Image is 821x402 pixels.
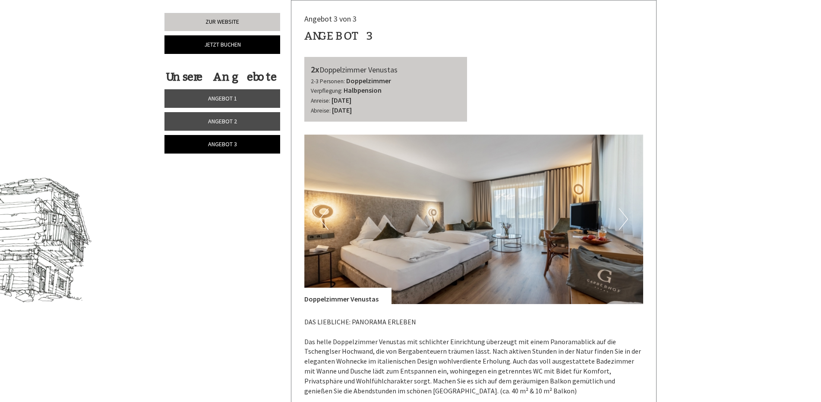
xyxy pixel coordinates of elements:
b: Halbpension [344,86,382,94]
img: image [304,135,644,304]
span: Angebot 1 [208,94,237,102]
b: [DATE] [332,106,352,114]
a: Jetzt buchen [164,35,280,54]
span: Angebot 3 von 3 [304,14,357,24]
div: Unsere Angebote [164,69,278,85]
div: Doppelzimmer Venustas [304,288,392,304]
b: Doppelzimmer [346,76,391,85]
span: Angebot 3 [208,140,237,148]
small: Abreise: [311,107,331,114]
button: Previous [319,208,328,230]
div: Angebot 3 [304,28,374,44]
span: Angebot 2 [208,117,237,125]
small: 2-3 Personen: [311,78,345,85]
small: Verpflegung: [311,87,342,94]
b: 2x [311,64,319,75]
b: [DATE] [332,96,351,104]
div: Doppelzimmer Venustas [311,63,461,76]
p: DAS LIEBLICHE: PANORAMA ERLEBEN Das helle Doppelzimmer Venustas mit schlichter Einrichtung überze... [304,317,644,396]
button: Next [619,208,628,230]
a: Zur Website [164,13,280,31]
small: Anreise: [311,97,330,104]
